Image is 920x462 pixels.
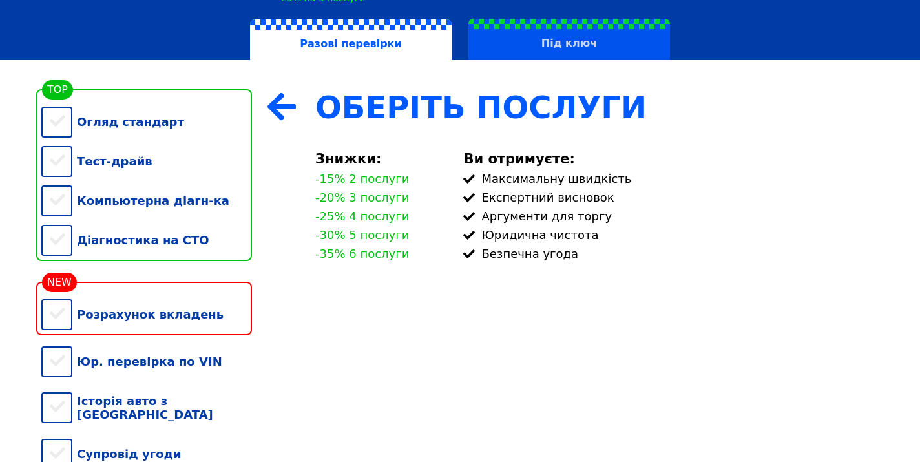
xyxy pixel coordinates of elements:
div: -15% 2 послуги [315,172,409,185]
div: Юридична чистота [463,228,879,242]
div: Ви отримуєте: [463,151,879,167]
label: Разові перевірки [250,19,452,61]
div: Історія авто з [GEOGRAPHIC_DATA] [41,381,252,434]
div: -20% 3 послуги [315,191,409,204]
div: Огляд стандарт [41,102,252,142]
div: Знижки: [315,151,448,167]
div: Компьютерна діагн-ка [41,181,252,220]
a: Під ключ [460,19,678,60]
div: Тест-драйв [41,142,252,181]
div: Експертний висновок [463,191,879,204]
div: -35% 6 послуги [315,247,409,260]
div: Оберіть Послуги [315,89,879,125]
div: Юр. перевірка по VIN [41,342,252,381]
div: Безпечна угода [463,247,879,260]
div: Розрахунок вкладень [41,295,252,334]
div: Аргументи для торгу [463,209,879,223]
div: Максимальну швидкість [463,172,879,185]
div: -25% 4 послуги [315,209,409,223]
div: Діагностика на СТО [41,220,252,260]
label: Під ключ [468,19,670,60]
div: -30% 5 послуги [315,228,409,242]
